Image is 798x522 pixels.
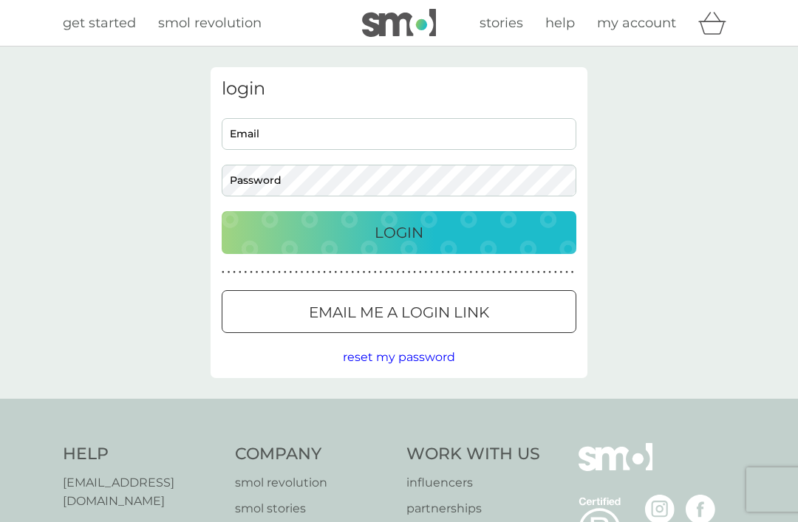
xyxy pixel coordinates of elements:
p: ● [306,269,309,276]
p: ● [492,269,495,276]
p: ● [346,269,349,276]
a: influencers [406,473,540,492]
p: ● [239,269,242,276]
a: partnerships [406,499,540,518]
p: ● [323,269,326,276]
a: help [545,13,575,34]
p: ● [543,269,546,276]
p: ● [385,269,388,276]
p: ● [565,269,568,276]
p: ● [340,269,343,276]
span: get started [63,15,136,31]
p: ● [273,269,276,276]
p: ● [413,269,416,276]
h4: Company [235,443,392,466]
p: ● [458,269,461,276]
p: ● [396,269,399,276]
img: smol [579,443,652,493]
p: ● [402,269,405,276]
span: help [545,15,575,31]
p: ● [453,269,456,276]
p: ● [312,269,315,276]
p: ● [357,269,360,276]
a: smol revolution [158,13,262,34]
p: Email me a login link [309,301,489,324]
p: ● [335,269,338,276]
button: Email me a login link [222,290,576,333]
p: ● [481,269,484,276]
p: ● [537,269,540,276]
p: ● [408,269,411,276]
span: reset my password [343,350,455,364]
a: smol revolution [235,473,392,492]
p: ● [295,269,298,276]
p: ● [515,269,518,276]
a: smol stories [235,499,392,518]
a: stories [480,13,523,34]
p: ● [368,269,371,276]
p: ● [509,269,512,276]
img: smol [362,9,436,37]
p: ● [351,269,354,276]
p: ● [419,269,422,276]
p: ● [318,269,321,276]
p: ● [228,269,231,276]
p: ● [380,269,383,276]
p: ● [425,269,428,276]
p: ● [363,269,366,276]
p: ● [475,269,478,276]
p: ● [436,269,439,276]
p: ● [447,269,450,276]
p: ● [560,269,563,276]
p: ● [233,269,236,276]
p: ● [284,269,287,276]
p: ● [261,269,264,276]
p: ● [290,269,293,276]
p: ● [470,269,473,276]
p: ● [503,269,506,276]
p: ● [391,269,394,276]
p: ● [430,269,433,276]
p: ● [374,269,377,276]
p: ● [329,269,332,276]
p: ● [222,269,225,276]
p: ● [278,269,281,276]
span: stories [480,15,523,31]
p: ● [441,269,444,276]
p: ● [256,269,259,276]
p: ● [526,269,529,276]
div: basket [698,8,735,38]
p: ● [520,269,523,276]
a: [EMAIL_ADDRESS][DOMAIN_NAME] [63,473,220,511]
a: my account [597,13,676,34]
p: ● [548,269,551,276]
h4: Work With Us [406,443,540,466]
p: Login [375,221,423,244]
p: ● [571,269,574,276]
span: smol revolution [158,15,262,31]
h3: login [222,78,576,100]
p: ● [531,269,534,276]
p: ● [250,269,253,276]
p: ● [301,269,304,276]
h4: Help [63,443,220,466]
button: Login [222,211,576,254]
p: ● [267,269,270,276]
p: ● [464,269,467,276]
button: reset my password [343,348,455,367]
p: ● [554,269,557,276]
a: get started [63,13,136,34]
p: ● [486,269,489,276]
span: my account [597,15,676,31]
p: ● [245,269,248,276]
p: ● [498,269,501,276]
